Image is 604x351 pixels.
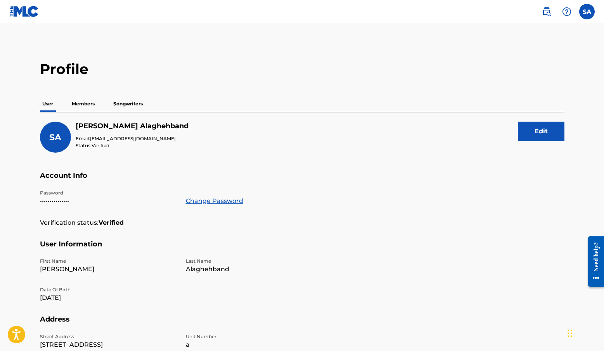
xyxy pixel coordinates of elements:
p: Password [40,189,177,196]
strong: Verified [99,218,124,227]
span: Verified [92,143,109,148]
p: [DATE] [40,293,177,303]
div: Help [559,4,575,19]
p: Status: [76,142,189,149]
p: Unit Number [186,333,322,340]
h5: User Information [40,240,564,258]
p: a [186,340,322,349]
h5: Sherry Alaghehband [76,122,189,131]
h5: Address [40,315,564,333]
p: Members [69,96,97,112]
div: User Menu [579,4,595,19]
span: [EMAIL_ADDRESS][DOMAIN_NAME] [90,136,176,141]
p: Verification status: [40,218,99,227]
p: ••••••••••••••• [40,196,177,206]
p: Date Of Birth [40,286,177,293]
h2: Profile [40,60,564,78]
p: [STREET_ADDRESS] [40,340,177,349]
p: First Name [40,258,177,265]
img: MLC Logo [9,6,39,17]
a: Change Password [186,196,243,206]
div: Drag [568,322,572,345]
p: Street Address [40,333,177,340]
p: [PERSON_NAME] [40,265,177,274]
iframe: Resource Center [582,229,604,293]
p: Alaghehband [186,265,322,274]
button: Edit [518,122,564,141]
h5: Account Info [40,171,564,189]
img: help [562,7,571,16]
p: Email: [76,135,189,142]
iframe: Chat Widget [565,314,604,351]
p: Last Name [186,258,322,265]
img: search [542,7,551,16]
a: Public Search [539,4,554,19]
span: SA [49,132,61,143]
p: Songwriters [111,96,145,112]
p: User [40,96,55,112]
